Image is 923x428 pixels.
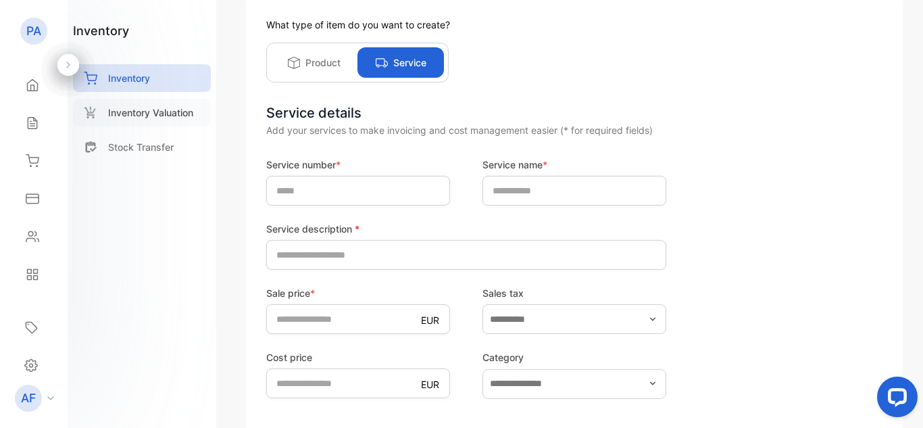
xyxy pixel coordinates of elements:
p: Service [393,55,426,70]
p: EUR [421,313,439,327]
a: Inventory Valuation [73,99,211,126]
p: Inventory Valuation [108,105,193,120]
div: Service details [266,103,882,123]
p: AF [21,389,36,407]
a: Inventory [73,64,211,92]
label: Sales tax [482,286,666,300]
p: What type of item do you want to create? [266,18,882,32]
label: Service number [266,158,450,172]
p: EUR [421,377,439,391]
label: Sale price [266,286,450,300]
label: Cost price [266,350,450,364]
label: Category [482,350,666,364]
label: Service description [266,222,666,236]
div: Add your services to make invoicing and cost management easier (* for required fields) [266,123,882,137]
iframe: LiveChat chat widget [866,371,923,428]
h1: inventory [73,22,129,40]
p: Inventory [108,71,150,85]
a: Stock Transfer [73,133,211,161]
label: Service name [482,158,666,172]
p: Product [305,55,341,70]
p: Stock Transfer [108,140,174,154]
p: PA [26,22,41,40]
